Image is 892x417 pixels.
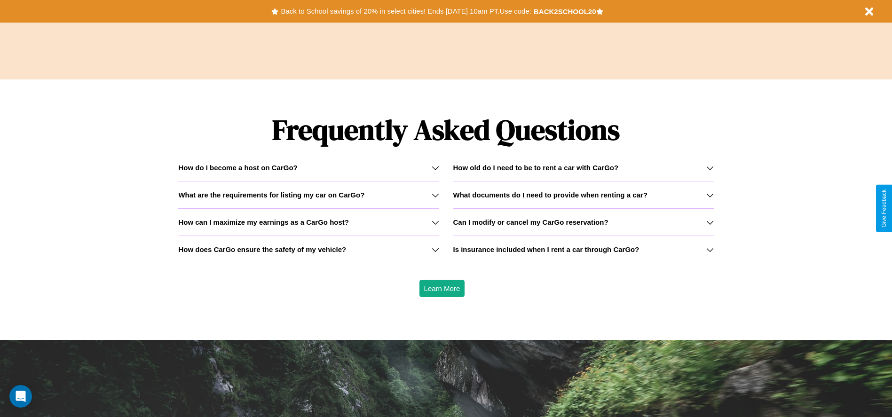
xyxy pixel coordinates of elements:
[453,218,608,226] h3: Can I modify or cancel my CarGo reservation?
[178,218,349,226] h3: How can I maximize my earnings as a CarGo host?
[453,164,619,172] h3: How old do I need to be to rent a car with CarGo?
[178,106,713,154] h1: Frequently Asked Questions
[278,5,533,18] button: Back to School savings of 20% in select cities! Ends [DATE] 10am PT.Use code:
[534,8,596,16] b: BACK2SCHOOL20
[419,280,465,297] button: Learn More
[453,245,639,253] h3: Is insurance included when I rent a car through CarGo?
[881,189,887,228] div: Give Feedback
[9,385,32,408] div: Open Intercom Messenger
[453,191,647,199] h3: What documents do I need to provide when renting a car?
[178,245,346,253] h3: How does CarGo ensure the safety of my vehicle?
[178,191,364,199] h3: What are the requirements for listing my car on CarGo?
[178,164,297,172] h3: How do I become a host on CarGo?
